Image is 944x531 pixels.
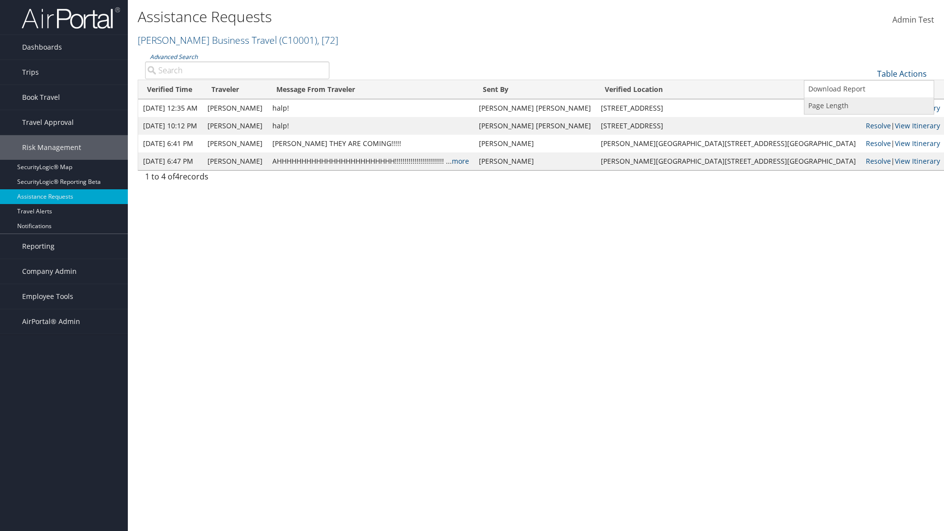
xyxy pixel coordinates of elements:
span: Risk Management [22,135,81,160]
span: Employee Tools [22,284,73,309]
span: Book Travel [22,85,60,110]
span: Trips [22,60,39,85]
span: Dashboards [22,35,62,59]
span: Reporting [22,234,55,259]
span: Company Admin [22,259,77,284]
a: Page Length [804,97,934,114]
a: Download Report [804,81,934,97]
span: AirPortal® Admin [22,309,80,334]
span: Travel Approval [22,110,74,135]
img: airportal-logo.png [22,6,120,29]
